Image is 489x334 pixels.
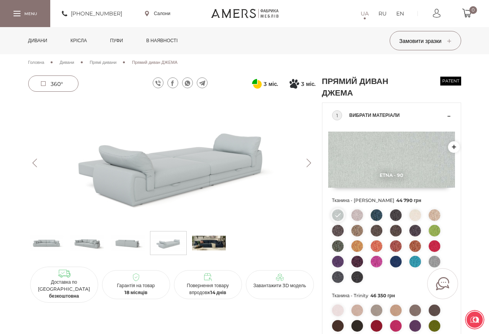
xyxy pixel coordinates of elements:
img: Прямий диван ДЖЕМА -3 [28,99,316,227]
p: Повернення товару впродовж [177,282,239,296]
span: 3 міс. [301,79,315,89]
img: s_ [192,233,226,253]
a: RU [378,9,387,18]
button: Next [302,159,316,167]
button: Замовити зразки [390,31,461,50]
span: Головна [28,60,44,65]
a: Дивани [22,27,53,54]
a: Крісла [65,27,92,54]
a: EN [396,9,404,18]
img: Прямий диван ДЖЕМА s-0 [30,233,63,253]
img: Прямий диван ДЖЕМА s-2 [111,233,145,253]
span: Вибрати матеріали [349,111,445,120]
a: Пуфи [104,27,129,54]
span: 46 350 грн [370,293,395,298]
button: Previous [28,159,42,167]
img: Etna - 90 [328,132,455,188]
b: 18 місяців [124,289,148,295]
img: Прямий диван ДЖЕМА s-3 [152,233,185,253]
span: 0 [469,6,477,14]
span: Etna - 90 [328,172,455,178]
span: Тканина - Trinity [332,291,451,301]
div: 1 [332,110,342,120]
span: 3 міс. [264,79,278,89]
a: telegram [197,77,208,88]
a: whatsapp [182,77,193,88]
a: Головна [28,59,44,66]
h1: Прямий диван ДЖЕМА [322,75,411,99]
p: Гарантія на товар [105,282,167,296]
span: Дивани [60,60,74,65]
a: [PHONE_NUMBER] [62,9,122,18]
p: Завантажити 3D модель [249,282,311,289]
a: 360° [28,75,78,92]
p: Доставка по [GEOGRAPHIC_DATA] [33,279,95,300]
a: в наявності [140,27,183,54]
a: Салони [145,10,170,17]
span: Тканина - [PERSON_NAME] [332,195,451,206]
a: Дивани [60,59,74,66]
span: Замовити зразки [399,38,451,45]
span: 44 790 грн [396,197,421,203]
img: Прямий диван ДЖЕМА s-1 [70,233,104,253]
svg: Покупка частинами від Монобанку [290,79,299,89]
b: безкоштовна [49,293,79,299]
a: UA [361,9,369,18]
a: facebook [167,77,178,88]
span: 360° [51,81,63,87]
svg: Оплата частинами від ПриватБанку [252,79,262,89]
a: viber [153,77,164,88]
span: Прямі дивани [90,60,116,65]
b: 14 днів [210,289,227,295]
a: Прямі дивани [90,59,116,66]
span: patent [440,77,461,86]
